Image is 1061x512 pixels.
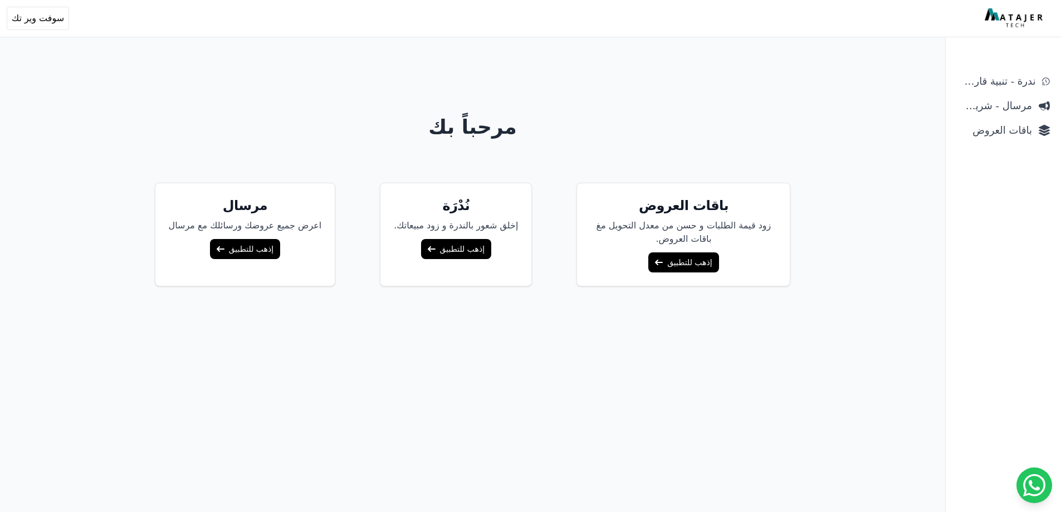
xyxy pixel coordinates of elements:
button: سوفت وير تك [7,7,69,30]
a: إذهب للتطبيق [210,239,280,259]
h5: باقات العروض [590,197,776,214]
p: إخلق شعور بالندرة و زود مبيعاتك. [394,219,518,232]
a: إذهب للتطبيق [421,239,491,259]
h5: مرسال [169,197,322,214]
span: مرسال - شريط دعاية [957,98,1032,114]
p: اعرض جميع عروضك ورسائلك مع مرسال [169,219,322,232]
span: ندرة - تنبية قارب علي النفاذ [957,74,1035,89]
span: سوفت وير تك [12,12,64,25]
img: MatajerTech Logo [985,8,1045,28]
h1: مرحباً بك [45,116,901,138]
p: زود قيمة الطلبات و حسن من معدل التحويل مغ باقات العروض. [590,219,776,246]
a: إذهب للتطبيق [648,252,718,272]
span: باقات العروض [957,123,1032,138]
h5: نُدْرَة [394,197,518,214]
